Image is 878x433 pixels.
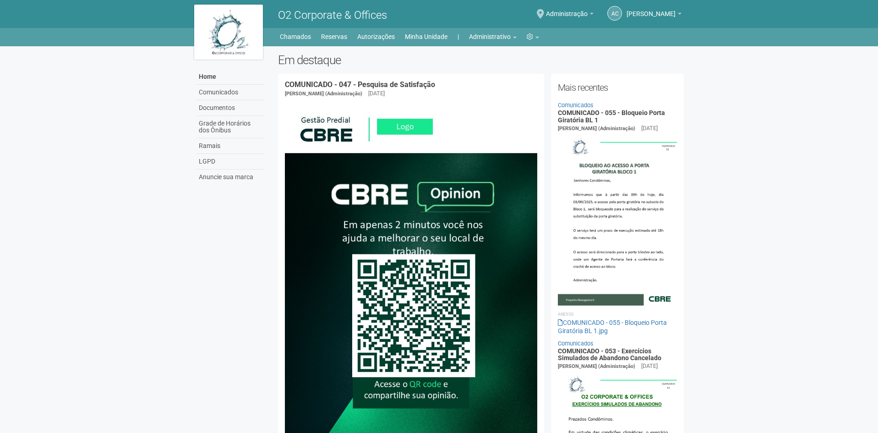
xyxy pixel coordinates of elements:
a: Comunicados [558,340,594,347]
a: Minha Unidade [405,30,447,43]
div: [DATE] [641,362,658,370]
a: Reservas [321,30,347,43]
span: O2 Corporate & Offices [278,9,387,22]
a: Comunicados [196,85,264,100]
a: Administração [546,11,594,19]
a: Grade de Horários dos Ônibus [196,116,264,138]
a: Anuncie sua marca [196,170,264,185]
span: Ana Carla de Carvalho Silva [627,1,676,17]
h2: Mais recentes [558,81,677,94]
a: Comunicados [558,102,594,109]
div: [DATE] [641,124,658,132]
span: [PERSON_NAME] (Administração) [558,126,635,132]
a: Ramais [196,138,264,154]
a: COMUNICADO - 055 - Bloqueio Porta Giratória BL 1 [558,109,665,123]
a: COMUNICADO - 047 - Pesquisa de Satisfação [285,80,435,89]
span: [PERSON_NAME] (Administração) [285,91,362,97]
h2: Em destaque [278,53,684,67]
a: LGPD [196,154,264,170]
a: Chamados [280,30,311,43]
a: Autorizações [357,30,395,43]
img: logo.jpg [194,5,263,60]
a: Documentos [196,100,264,116]
a: AC [607,6,622,21]
a: | [458,30,459,43]
a: Home [196,69,264,85]
li: Anexos [558,310,677,318]
a: [PERSON_NAME] [627,11,682,19]
div: [DATE] [368,89,385,98]
img: COMUNICADO%20-%20055%20-%20Bloqueio%20Porta%20Girat%C3%B3ria%20BL%201.jpg [558,133,677,305]
span: [PERSON_NAME] (Administração) [558,363,635,369]
a: Configurações [527,30,539,43]
a: COMUNICADO - 053 - Exercícios Simulados de Abandono Cancelado [558,347,661,362]
a: COMUNICADO - 055 - Bloqueio Porta Giratória BL 1.jpg [558,319,667,334]
span: Administração [546,1,588,17]
a: Administrativo [469,30,517,43]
